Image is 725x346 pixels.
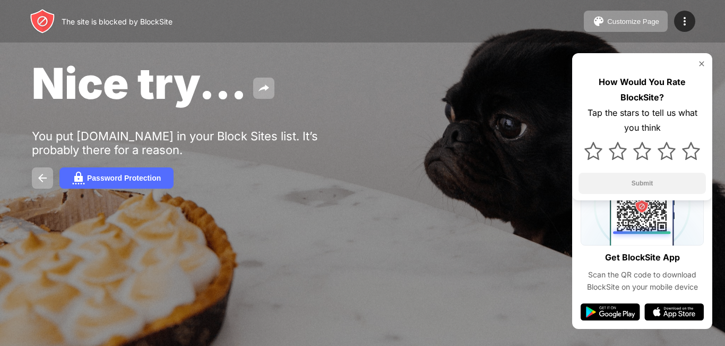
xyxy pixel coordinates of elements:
img: rate-us-close.svg [697,60,706,68]
img: google-play.svg [581,303,640,320]
img: star.svg [682,142,700,160]
img: star.svg [584,142,602,160]
img: app-store.svg [644,303,704,320]
div: The site is blocked by BlockSite [62,17,172,26]
div: Password Protection [87,174,161,182]
span: Nice try... [32,57,247,109]
div: Tap the stars to tell us what you think [579,105,706,136]
img: star.svg [609,142,627,160]
img: header-logo.svg [30,9,55,34]
img: back.svg [36,172,49,184]
img: share.svg [257,82,270,95]
iframe: Banner [32,212,283,333]
button: Customize Page [584,11,668,32]
img: star.svg [633,142,651,160]
div: Customize Page [607,18,659,26]
img: password.svg [72,172,85,184]
img: menu-icon.svg [678,15,691,28]
div: How Would You Rate BlockSite? [579,74,706,105]
div: You put [DOMAIN_NAME] in your Block Sites list. It’s probably there for a reason. [32,129,360,157]
div: Get BlockSite App [605,250,680,265]
img: pallet.svg [592,15,605,28]
img: star.svg [658,142,676,160]
button: Submit [579,173,706,194]
div: Scan the QR code to download BlockSite on your mobile device [581,269,704,293]
button: Password Protection [59,167,174,189]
